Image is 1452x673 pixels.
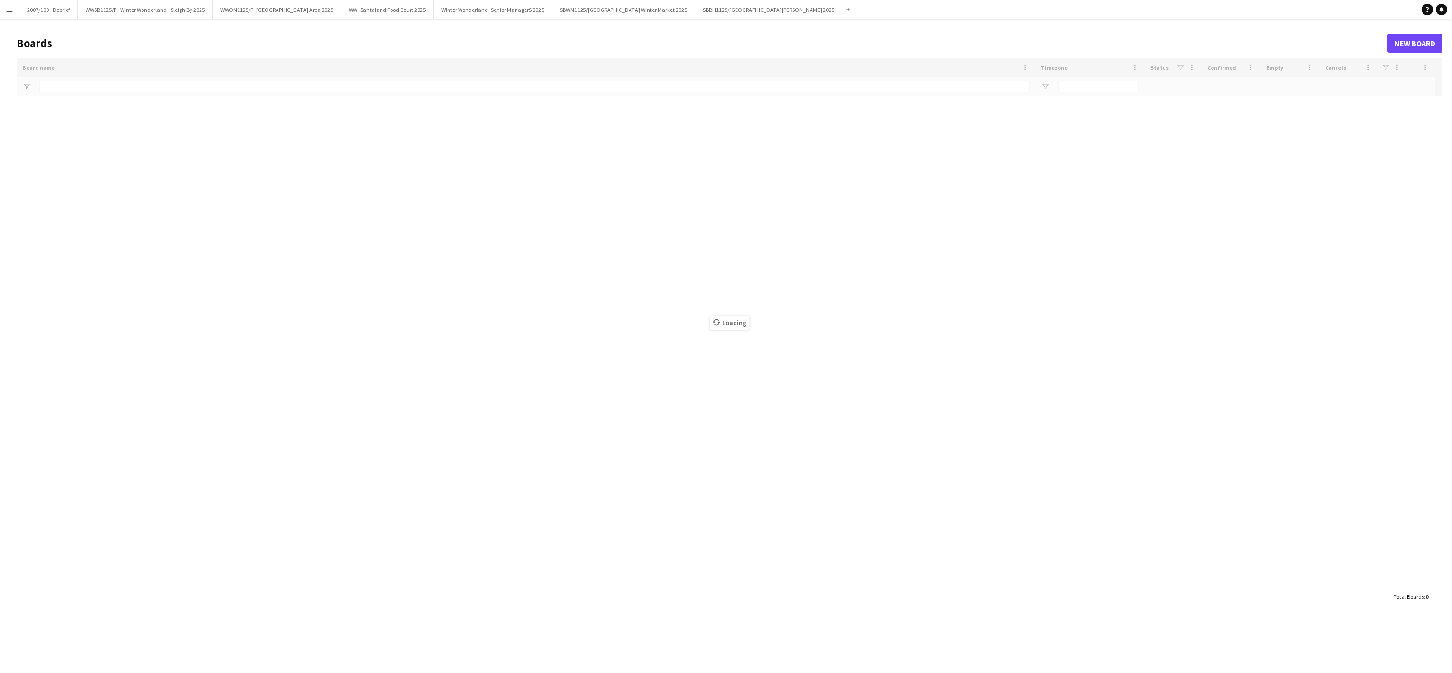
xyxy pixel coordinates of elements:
[213,0,341,19] button: WWON1125/P- [GEOGRAPHIC_DATA] Area 2025
[19,0,78,19] button: 2007/100 - Debrief
[341,0,434,19] button: WW- Santaland Food Court 2025
[1394,587,1428,606] div: :
[78,0,213,19] button: WWSB1125/P - Winter Wonderland - Sleigh By 2025
[552,0,695,19] button: SBWM1125/[GEOGRAPHIC_DATA] Winter Market 2025
[1425,593,1428,600] span: 0
[1387,34,1442,53] a: New Board
[434,0,552,19] button: Winter Wonderland- Senior ManagerS 2025
[1394,593,1424,600] span: Total Boards
[17,36,1387,50] h1: Boards
[695,0,842,19] button: SBBH1125/[GEOGRAPHIC_DATA][PERSON_NAME] 2025
[710,316,749,330] span: Loading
